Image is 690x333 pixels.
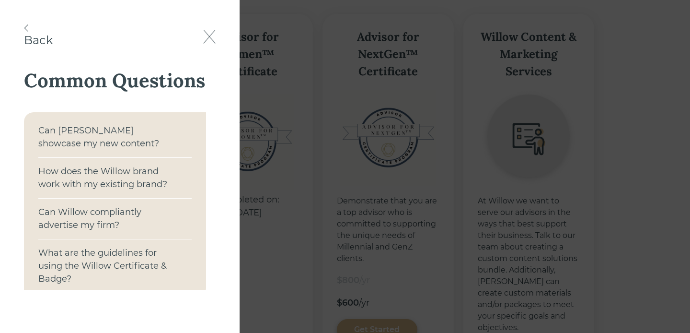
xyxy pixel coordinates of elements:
[38,165,174,191] div: How does the Willow brand work with my existing brand?
[38,206,174,232] div: Can Willow compliantly advertise my firm?
[24,24,53,49] div: Back
[203,30,216,44] img: X
[24,68,216,93] div: Common Questions
[24,24,28,32] img: <
[38,124,174,150] div: Can [PERSON_NAME] showcase my new content?
[38,247,174,285] div: What are the guidelines for using the Willow Certificate & Badge?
